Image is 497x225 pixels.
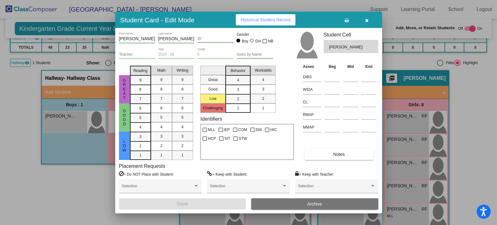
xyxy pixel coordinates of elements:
[197,52,234,57] input: grade
[160,86,163,92] span: 8
[160,105,163,111] span: 6
[181,115,184,120] span: 5
[301,63,323,70] th: Asses
[119,198,246,210] button: Save
[323,63,342,70] th: Beg
[157,68,166,73] span: Math
[270,126,277,134] span: HIC
[238,126,247,134] span: COM
[139,87,142,92] span: 8
[160,124,163,130] span: 4
[133,68,148,74] span: Reading
[119,171,174,177] label: = Do NOT Place with Student:
[139,134,142,140] span: 3
[181,105,184,111] span: 6
[139,106,142,111] span: 6
[160,152,163,158] span: 1
[119,163,165,169] label: Placement Requests
[139,124,142,130] span: 4
[160,134,163,139] span: 3
[307,201,322,206] span: Archive
[176,68,188,73] span: Writing
[224,135,230,142] span: SIT
[160,143,163,149] span: 2
[122,139,127,152] span: Low
[329,44,364,50] span: [PERSON_NAME]
[237,105,239,111] span: 1
[139,96,142,102] span: 7
[200,116,222,122] label: Identifiers
[237,87,239,92] span: 3
[181,143,184,149] span: 2
[239,135,247,142] span: STW
[181,152,184,158] span: 1
[303,110,321,119] input: assessment
[181,96,184,102] span: 7
[262,77,264,83] span: 4
[208,135,216,142] span: HCP
[207,171,247,177] label: = Keep with Student:
[181,77,184,83] span: 9
[181,134,184,139] span: 3
[122,78,127,100] span: Great
[236,14,296,25] button: Historical Student Record
[231,68,246,74] span: Behavior
[139,143,142,149] span: 2
[268,37,273,45] span: NB
[122,109,127,126] span: Good
[158,52,194,57] input: year
[303,72,321,82] input: assessment
[177,201,188,206] span: Save
[251,198,378,210] button: Archive
[262,86,264,92] span: 3
[120,16,195,24] h3: Student Card - Edit Mode
[359,63,378,70] th: End
[139,77,142,83] span: 9
[237,77,239,83] span: 4
[237,96,239,102] span: 2
[224,126,230,134] span: IEP
[208,126,215,134] span: MLL
[303,85,321,94] input: assessment
[119,52,155,57] input: teacher
[237,52,273,57] input: goes by name
[237,32,273,37] mat-label: Gender
[324,32,378,38] h3: Student Cell
[160,115,163,120] span: 5
[295,171,334,177] label: = Keep with Teacher:
[241,17,291,22] span: Historical Student Record
[256,126,262,134] span: 504
[139,115,142,121] span: 5
[181,124,184,130] span: 4
[262,96,264,102] span: 2
[255,38,261,44] div: Girl
[333,152,345,157] span: Notes
[303,97,321,107] input: assessment
[241,38,248,44] div: Boy
[181,86,184,92] span: 8
[262,105,264,111] span: 1
[160,77,163,83] span: 9
[305,149,374,160] button: Notes
[342,63,360,70] th: Mid
[139,152,142,158] span: 1
[255,68,272,73] span: Workskills
[160,96,163,102] span: 7
[303,123,321,132] input: assessment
